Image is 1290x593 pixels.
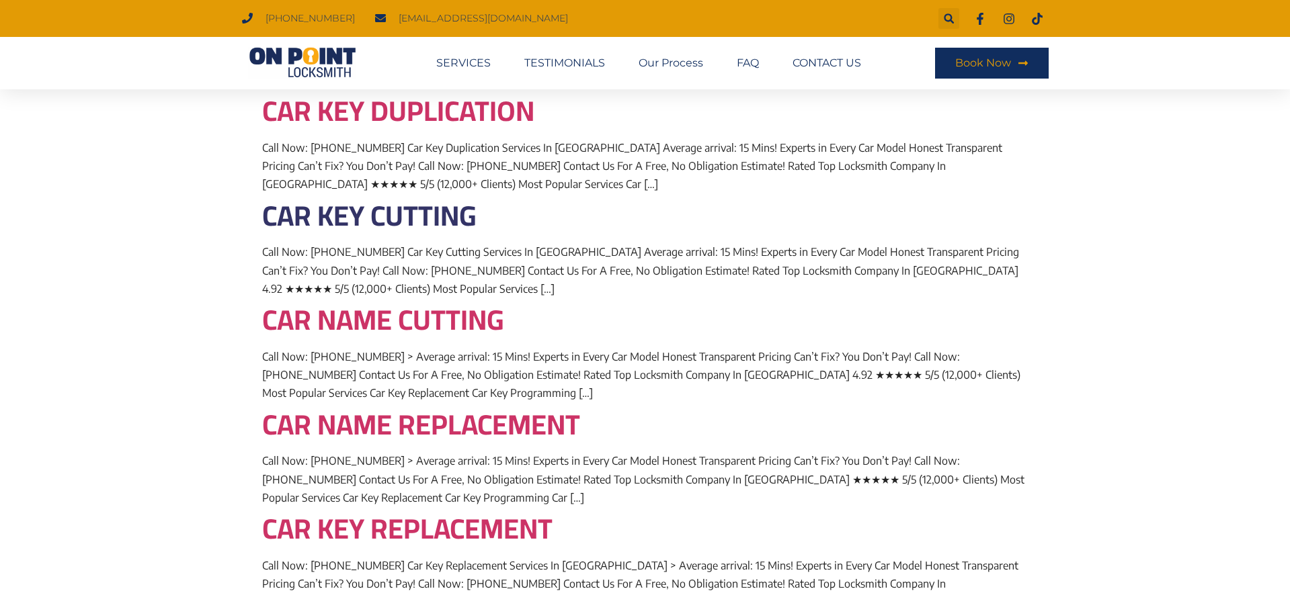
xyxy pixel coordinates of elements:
[262,348,1029,403] p: Call Now: [PHONE_NUMBER] > Average arrival: 15 Mins! Experts in Every Car Model Honest Transparen...
[436,48,491,79] a: SERVICES
[737,48,759,79] a: FAQ
[262,452,1029,507] p: Call Now: [PHONE_NUMBER] > Average arrival: 15 Mins! Experts in Every Car Model Honest Transparen...
[262,85,534,137] a: Car key duplication
[262,243,1029,298] p: Call Now: [PHONE_NUMBER] Car Key Cutting Services In [GEOGRAPHIC_DATA] Average arrival: 15 Mins! ...
[639,48,703,79] a: Our Process
[436,48,861,79] nav: Menu
[938,8,959,29] div: Search
[793,48,861,79] a: CONTACT US
[395,9,568,28] span: [EMAIL_ADDRESS][DOMAIN_NAME]
[262,502,553,555] a: Car key Replacement
[262,293,504,346] a: Car Name Cutting
[955,58,1011,69] span: Book Now
[262,9,355,28] span: [PHONE_NUMBER]
[262,398,580,451] a: Car Name Replacement
[262,189,477,242] a: Car key Cutting
[524,48,605,79] a: TESTIMONIALS
[262,139,1029,194] p: Call Now: [PHONE_NUMBER] Car Key Duplication Services In [GEOGRAPHIC_DATA] Average arrival: 15 Mi...
[935,48,1049,79] a: Book Now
